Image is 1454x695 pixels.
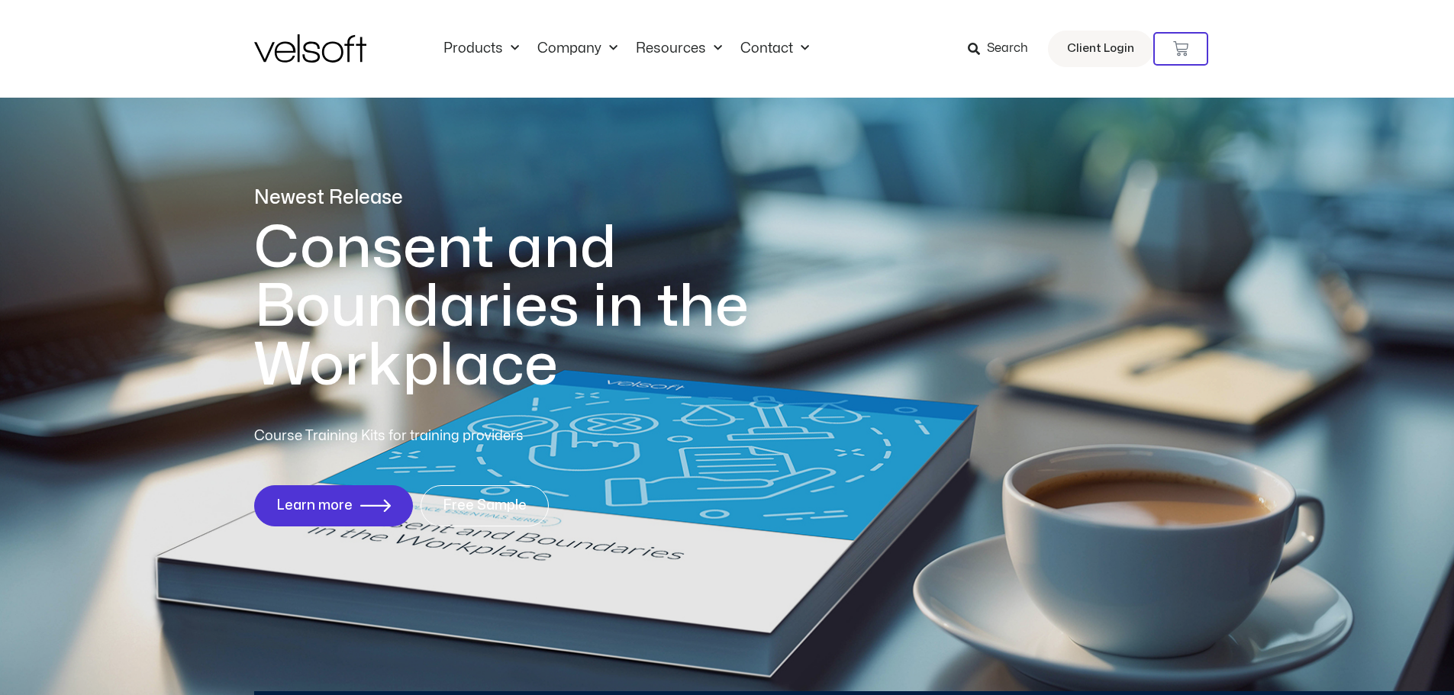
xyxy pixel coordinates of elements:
[254,219,811,395] h1: Consent and Boundaries in the Workplace
[1048,31,1153,67] a: Client Login
[968,36,1039,62] a: Search
[254,485,413,526] a: Learn more
[987,39,1028,59] span: Search
[443,498,527,513] span: Free Sample
[421,485,549,526] a: Free Sample
[731,40,818,57] a: ContactMenu Toggle
[434,40,818,57] nav: Menu
[627,40,731,57] a: ResourcesMenu Toggle
[276,498,353,513] span: Learn more
[528,40,627,57] a: CompanyMenu Toggle
[434,40,528,57] a: ProductsMenu Toggle
[254,426,634,447] p: Course Training Kits for training providers
[254,185,811,211] p: Newest Release
[254,34,366,63] img: Velsoft Training Materials
[1067,39,1134,59] span: Client Login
